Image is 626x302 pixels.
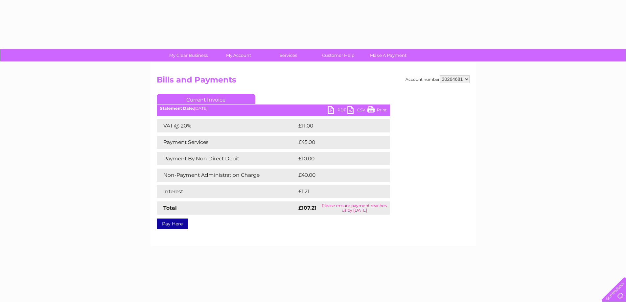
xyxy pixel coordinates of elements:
[157,106,390,111] div: [DATE]
[297,152,377,165] td: £10.00
[311,49,365,61] a: Customer Help
[328,106,347,116] a: PDF
[211,49,266,61] a: My Account
[297,185,373,198] td: £1.21
[297,136,377,149] td: £45.00
[157,185,297,198] td: Interest
[157,169,297,182] td: Non-Payment Administration Charge
[157,152,297,165] td: Payment By Non Direct Debit
[157,75,470,88] h2: Bills and Payments
[347,106,367,116] a: CSV
[297,119,376,132] td: £11.00
[157,219,188,229] a: Pay Here
[297,169,377,182] td: £40.00
[367,106,387,116] a: Print
[319,201,390,215] td: Please ensure payment reaches us by [DATE]
[161,49,216,61] a: My Clear Business
[361,49,415,61] a: Make A Payment
[163,205,177,211] strong: Total
[406,75,470,83] div: Account number
[160,106,194,111] b: Statement Date:
[157,136,297,149] td: Payment Services
[157,119,297,132] td: VAT @ 20%
[298,205,316,211] strong: £107.21
[261,49,315,61] a: Services
[157,94,255,104] a: Current Invoice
